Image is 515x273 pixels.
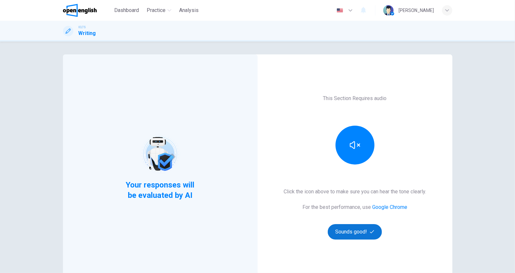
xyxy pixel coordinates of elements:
button: Practice [144,5,174,16]
a: Google Chrome [372,204,407,210]
a: OpenEnglish logo [63,4,112,17]
button: Sounds good! [328,224,382,240]
img: robot icon [140,133,181,175]
span: IELTS [79,25,86,29]
button: Analysis [177,5,201,16]
img: OpenEnglish logo [63,4,97,17]
div: [PERSON_NAME] [399,6,434,14]
h6: Click the icon above to make sure you can hear the tone clearly. [284,188,426,196]
img: en [336,8,344,13]
span: Dashboard [114,6,139,14]
span: Practice [147,6,166,14]
h1: Writing [79,29,96,37]
span: Analysis [179,6,199,14]
h6: For the best performance, use [302,203,407,211]
h6: This Section Requires audio [323,95,387,102]
span: Your responses will be evaluated by AI [121,180,200,200]
button: Dashboard [112,5,141,16]
img: Profile picture [383,5,394,16]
